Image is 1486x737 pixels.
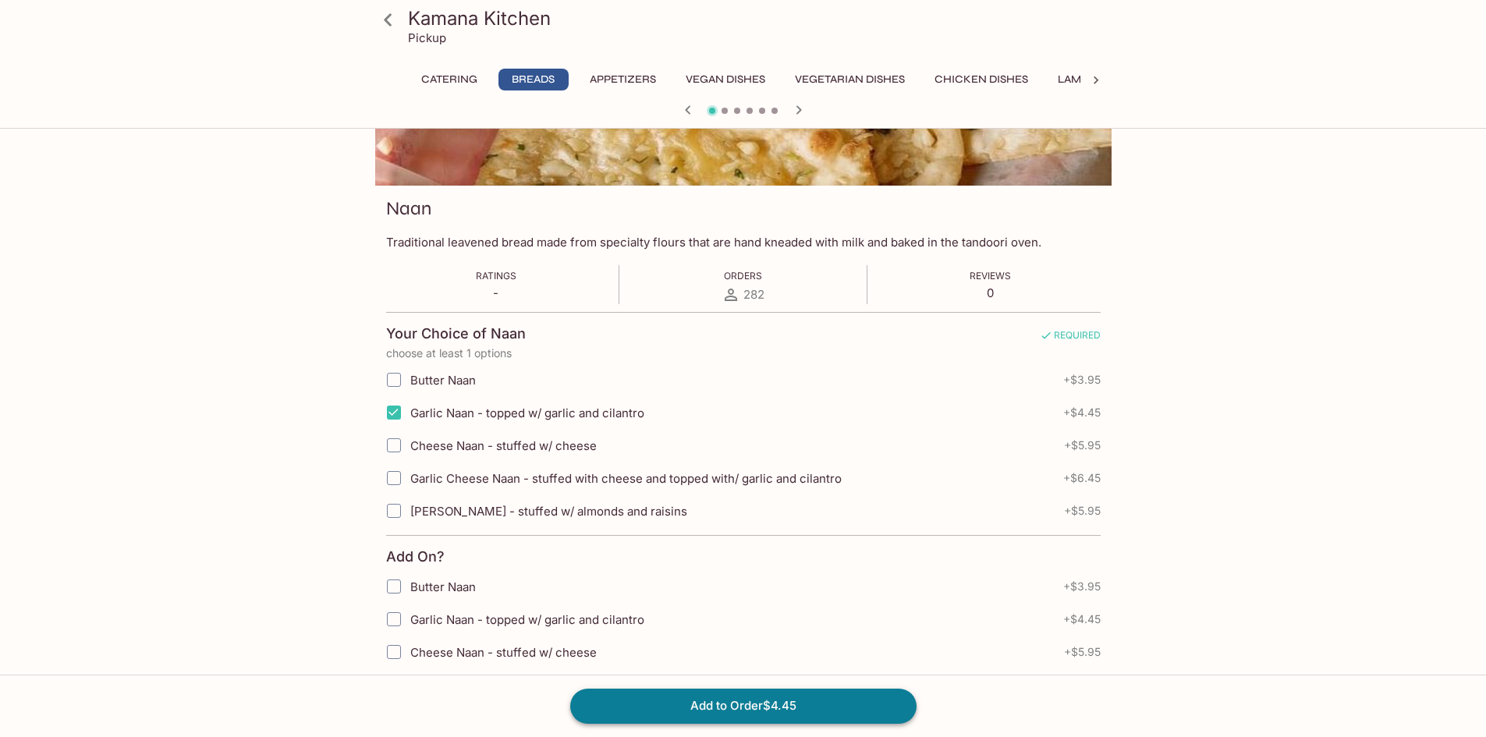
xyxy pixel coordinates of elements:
[926,69,1037,90] button: Chicken Dishes
[570,689,917,723] button: Add to Order$4.45
[1063,580,1101,593] span: + $3.95
[410,579,476,594] span: Butter Naan
[410,612,644,627] span: Garlic Naan - topped w/ garlic and cilantro
[408,6,1105,30] h3: Kamana Kitchen
[386,548,445,565] h4: Add On?
[1064,505,1101,517] span: + $5.95
[386,235,1101,250] p: Traditional leavened bread made from specialty flours that are hand kneaded with milk and baked i...
[498,69,569,90] button: Breads
[970,285,1011,300] p: 0
[724,270,762,282] span: Orders
[1063,472,1101,484] span: + $6.45
[677,69,774,90] button: Vegan Dishes
[743,287,764,302] span: 282
[581,69,665,90] button: Appetizers
[410,438,597,453] span: Cheese Naan - stuffed w/ cheese
[476,270,516,282] span: Ratings
[1063,374,1101,386] span: + $3.95
[410,504,687,519] span: [PERSON_NAME] - stuffed w/ almonds and raisins
[1063,613,1101,625] span: + $4.45
[413,69,486,90] button: Catering
[1064,439,1101,452] span: + $5.95
[1064,646,1101,658] span: + $5.95
[1049,69,1138,90] button: Lamb Dishes
[1040,329,1101,347] span: REQUIRED
[786,69,913,90] button: Vegetarian Dishes
[386,347,1101,360] p: choose at least 1 options
[386,325,526,342] h4: Your Choice of Naan
[410,373,476,388] span: Butter Naan
[410,471,842,486] span: Garlic Cheese Naan - stuffed with cheese and topped with/ garlic and cilantro
[476,285,516,300] p: -
[410,406,644,420] span: Garlic Naan - topped w/ garlic and cilantro
[410,645,597,660] span: Cheese Naan - stuffed w/ cheese
[408,30,446,45] p: Pickup
[386,197,431,221] h3: Naan
[1063,406,1101,419] span: + $4.45
[970,270,1011,282] span: Reviews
